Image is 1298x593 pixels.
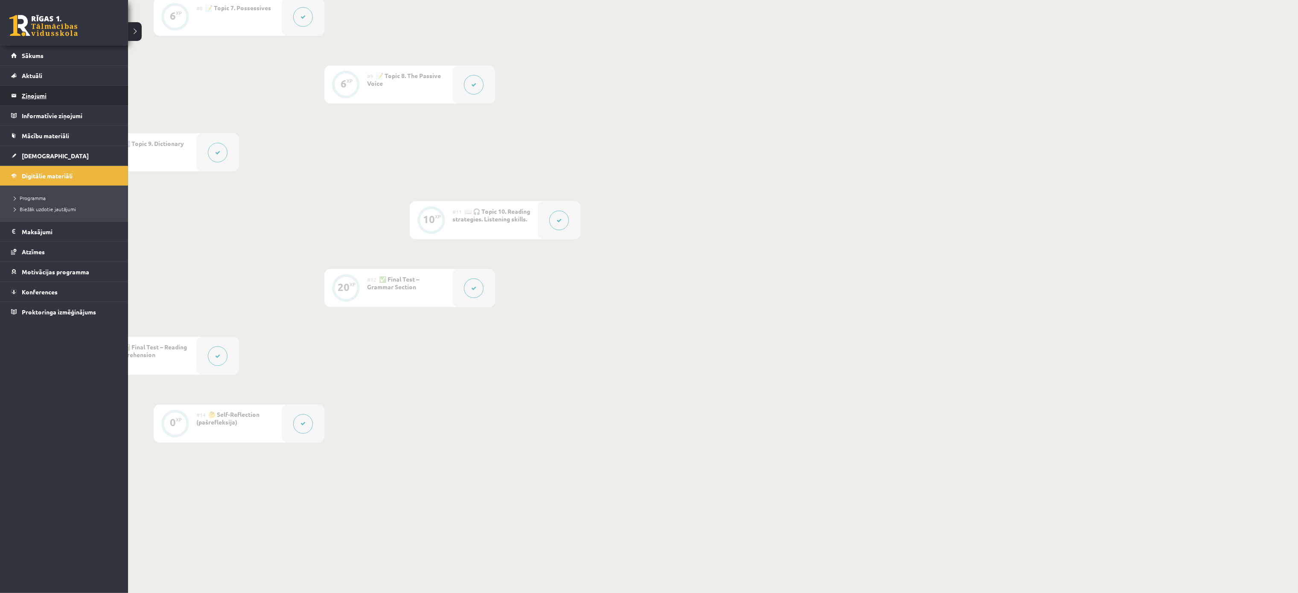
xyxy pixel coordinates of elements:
span: #8 [196,5,203,12]
span: ✅ Final Test – Reading Comprehension [111,343,187,358]
legend: Maksājumi [22,222,117,241]
legend: Informatīvie ziņojumi [22,106,117,125]
span: 🔤 Topic 9. Dictionary [123,140,184,147]
span: Motivācijas programma [22,268,89,276]
a: Sākums [11,46,117,65]
span: Biežāk uzdotie jautājumi [11,206,76,212]
span: 📖 🎧 Topic 10. Reading strategies. Listening skills. [452,207,530,223]
div: XP [347,78,353,83]
span: Sākums [22,52,44,59]
a: Ziņojumi [11,86,117,105]
div: XP [176,11,182,15]
span: 📝 Topic 8. The Passive Voice [367,72,441,87]
span: Mācību materiāli [22,132,69,140]
span: #11 [452,208,462,215]
a: Programma [11,194,120,202]
a: Digitālie materiāli [11,166,117,186]
span: Digitālie materiāli [22,172,73,180]
a: Motivācijas programma [11,262,117,282]
div: 6 [170,12,176,20]
span: Konferences [22,288,58,296]
span: Atzīmes [22,248,45,256]
div: 0 [170,419,176,427]
a: Proktoringa izmēģinājums [11,302,117,322]
a: [DEMOGRAPHIC_DATA] [11,146,117,166]
span: 🤔 Self-Reflection (pašrefleksija) [196,411,260,426]
span: Programma [11,195,46,201]
a: Mācību materiāli [11,126,117,145]
span: 📝 Topic 7. Possessives [205,4,271,12]
div: XP [350,282,356,287]
a: Atzīmes [11,242,117,262]
div: 20 [338,283,350,291]
span: [DEMOGRAPHIC_DATA] [22,152,89,160]
div: 6 [341,80,347,87]
div: 10 [423,215,435,223]
div: XP [435,214,441,219]
span: ✅ Final Test – Grammar Section [367,275,419,291]
div: XP [176,418,182,422]
a: Aktuāli [11,66,117,85]
a: Konferences [11,282,117,302]
a: Maksājumi [11,222,117,241]
a: Rīgas 1. Tālmācības vidusskola [9,15,78,36]
legend: Ziņojumi [22,86,117,105]
span: #9 [367,73,373,79]
a: Biežāk uzdotie jautājumi [11,205,120,213]
span: #14 [196,412,206,419]
a: Informatīvie ziņojumi [11,106,117,125]
span: #12 [367,276,376,283]
span: Proktoringa izmēģinājums [22,308,96,316]
span: Aktuāli [22,72,42,79]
